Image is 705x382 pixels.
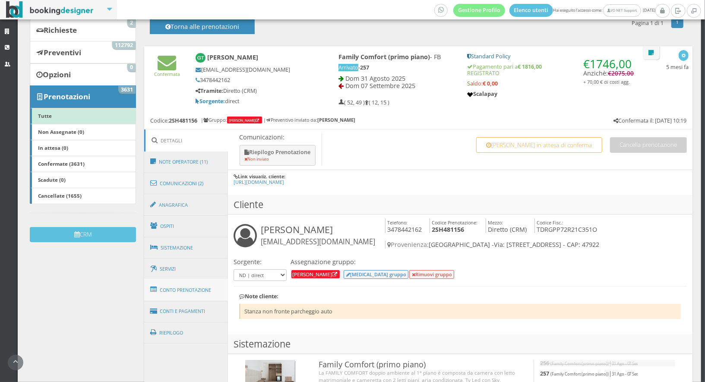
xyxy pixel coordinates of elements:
[30,19,136,41] a: Richieste 2
[540,370,675,377] h5: |
[583,79,630,85] small: + 70,00 € di costi agg.
[666,64,689,70] h5: 5 mesi fa
[44,92,90,101] b: Prenotazioni
[385,218,422,234] h4: 3478442162
[196,87,223,95] b: Tramite:
[144,279,228,301] a: Conto Prenotazione
[234,179,284,185] a: [URL][DOMAIN_NAME]
[494,240,561,249] span: Via: [STREET_ADDRESS]
[30,108,136,124] a: Tutte
[144,237,228,259] a: Sistemazione
[387,219,408,226] small: Telefono:
[30,85,136,108] a: Prenotazioni 3631
[534,218,598,234] h4: TDRGPP72R21C351O
[550,361,609,366] small: (Family Comfort (primo piano))
[38,160,85,167] b: Confermate (3631)
[345,74,405,82] span: Dom 31 Agosto 2025
[244,156,269,162] small: Non inviato
[238,173,285,180] b: Link visualiz. cliente:
[196,53,205,63] img: giuseppe todaro
[144,258,228,280] a: Servizi
[229,118,261,123] a: [PERSON_NAME]
[38,128,84,135] b: Non Assegnate (0)
[144,151,228,173] a: Note Operatore (11)
[144,215,228,237] a: Ospiti
[150,117,197,124] h5: Codice:
[610,137,687,152] button: Cancella prenotazione
[261,224,375,246] h3: [PERSON_NAME]
[118,86,136,94] span: 3631
[563,240,599,249] span: - CAP: 47922
[612,361,638,366] small: 31 Ago - 07 Set
[486,218,527,234] h4: Diretto (CRM)
[159,23,245,36] h4: Torna alle prenotazioni
[38,144,68,151] b: In attesa (0)
[30,124,136,140] a: Non Assegnate (0)
[488,219,503,226] small: Mezzo:
[611,69,634,77] span: 2075,00
[509,4,553,17] a: Elenco utenti
[537,219,564,226] small: Codice Fisc.:
[608,69,634,77] span: €
[240,293,279,300] b: Note cliente:
[30,172,136,188] a: Scadute (0)
[228,195,693,215] h3: Cliente
[614,117,687,124] h5: Confermata il: [DATE] 10:19
[518,63,542,70] strong: € 1816,00
[38,192,82,199] b: Cancellate (1655)
[30,188,136,204] a: Cancellate (1655)
[291,258,455,265] h4: Assegnazione gruppo:
[540,360,549,367] b: 256
[38,176,66,183] b: Scadute (0)
[540,360,675,366] h5: |
[467,92,473,98] img: logo-scalapay.png
[409,270,454,279] button: Rimuovi gruppo
[360,64,369,71] b: 257
[467,63,635,76] h5: Pagamento pari a REGISTRATO
[345,82,415,90] span: Dom 07 Settembre 2025
[467,90,497,98] b: Scalapay
[293,271,339,278] a: [PERSON_NAME]
[467,53,635,60] h5: Standard Policy
[338,64,455,71] h5: -
[338,64,358,71] span: Arrivato
[30,41,136,63] a: Preventivi 112792
[263,117,355,123] h6: | Preventivo inviato da:
[44,25,77,35] b: Richieste
[338,53,430,61] b: Family Comfort (primo piano)
[240,304,681,319] li: Stanza non fronte parcheggio auto
[385,241,676,248] h4: [GEOGRAPHIC_DATA] -
[44,47,81,57] b: Preventivi
[30,227,136,242] button: CRM
[612,371,638,377] small: 31 Ago - 07 Set
[432,225,465,234] b: 2SH481156
[434,4,655,17] span: Hai eseguito l'accesso come: [DATE]
[150,19,255,34] button: Torna alle prenotazioni
[144,172,228,195] a: Comunicazioni (2)
[127,19,136,27] span: 2
[169,117,197,124] b: 2SH481156
[540,370,549,377] b: 257
[387,240,429,249] span: Provenienza:
[583,53,635,85] h4: Anzichè:
[603,4,641,17] a: I/O NET Support
[144,194,228,216] a: Anagrafica
[344,270,408,279] button: [MEDICAL_DATA] gruppo
[127,64,136,72] span: 0
[144,300,228,322] a: Conti e Pagamenti
[317,117,355,123] b: [PERSON_NAME]
[453,4,505,17] a: Gestione Profilo
[30,156,136,172] a: Confermate (3631)
[112,41,136,49] span: 112792
[338,99,389,106] h5: ( 52, 49 ) ( 12, 15 )
[196,77,310,83] h5: 3478442162
[196,66,310,73] h5: [EMAIL_ADDRESS][DOMAIN_NAME]
[483,80,498,87] strong: € 0,00
[207,53,258,61] b: [PERSON_NAME]
[144,129,228,152] a: Dettagli
[30,140,136,156] a: In attesa (0)
[201,117,263,123] h6: | Gruppo:
[240,133,318,141] p: Comunicazioni:
[261,237,375,246] small: [EMAIL_ADDRESS][DOMAIN_NAME]
[6,1,94,18] img: BookingDesigner.com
